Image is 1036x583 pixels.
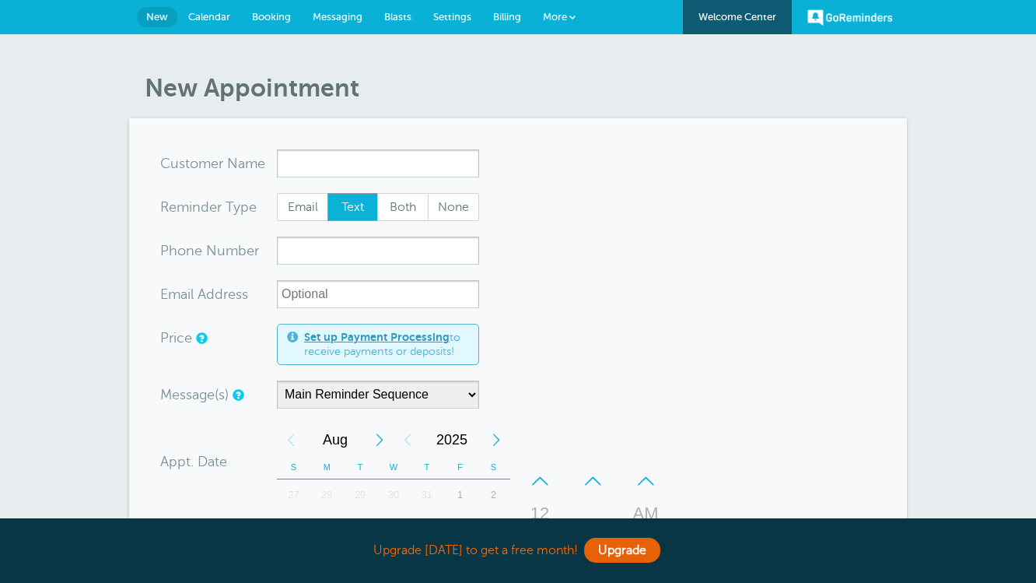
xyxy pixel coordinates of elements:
[377,479,411,511] div: Wednesday, July 30
[185,156,238,170] span: tomer N
[477,479,510,511] div: Saturday, August 2
[410,511,443,542] div: 7
[394,424,422,455] div: Previous Year
[233,390,242,400] a: Simple templates and custom messages will use the reminder schedule set under Settings > Reminder...
[477,455,510,479] th: S
[277,455,310,479] th: S
[521,498,558,529] div: 12
[377,511,411,542] div: Wednesday, August 6
[493,11,521,23] span: Billing
[310,511,344,542] div: 4
[344,511,377,542] div: Tuesday, August 5
[277,511,310,542] div: Sunday, August 3
[305,424,366,455] span: August
[344,479,377,511] div: 29
[328,194,378,220] span: Text
[377,455,411,479] th: W
[384,11,411,23] span: Blasts
[160,237,277,265] div: mber
[422,424,482,455] span: 2025
[277,280,479,308] input: Optional
[160,149,277,177] div: ame
[146,11,168,23] span: New
[477,511,510,542] div: Saturday, August 9
[187,287,223,301] span: il Add
[377,193,429,221] label: Both
[252,11,291,23] span: Booking
[310,511,344,542] div: Monday, August 4
[443,511,477,542] div: Friday, August 8
[377,479,411,511] div: 30
[429,194,478,220] span: None
[160,388,229,402] label: Message(s)
[160,287,187,301] span: Ema
[160,156,185,170] span: Cus
[378,194,428,220] span: Both
[277,424,305,455] div: Previous Month
[433,11,471,23] span: Settings
[410,479,443,511] div: Thursday, July 31
[160,331,192,345] label: Price
[310,455,344,479] th: M
[377,511,411,542] div: 6
[310,479,344,511] div: 28
[443,511,477,542] div: 8
[160,200,257,214] label: Reminder Type
[344,455,377,479] th: T
[310,479,344,511] div: Monday, July 28
[584,538,660,563] a: Upgrade
[443,479,477,511] div: 1
[188,11,230,23] span: Calendar
[410,479,443,511] div: 31
[366,424,394,455] div: Next Month
[277,193,328,221] label: Email
[278,194,327,220] span: Email
[304,331,469,358] span: to receive payments or deposits!
[428,193,479,221] label: None
[410,511,443,542] div: Thursday, August 7
[344,511,377,542] div: 5
[277,479,310,511] div: 27
[137,7,177,27] a: New
[304,331,450,343] a: Set up Payment Processing
[277,511,310,542] div: 3
[482,424,510,455] div: Next Year
[160,244,186,258] span: Pho
[344,479,377,511] div: Tuesday, July 29
[443,479,477,511] div: Friday, August 1
[160,455,227,469] label: Appt. Date
[313,11,362,23] span: Messaging
[477,511,510,542] div: 9
[410,455,443,479] th: T
[443,455,477,479] th: F
[277,479,310,511] div: Sunday, July 27
[477,479,510,511] div: 2
[627,498,664,529] div: AM
[160,280,277,308] div: ress
[196,333,205,343] a: An optional price for the appointment. If you set a price, you can include a payment link in your...
[186,244,226,258] span: ne Nu
[327,193,379,221] label: Text
[129,534,907,567] div: Upgrade [DATE] to get a free month!
[543,11,567,23] span: More
[145,73,907,103] h1: New Appointment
